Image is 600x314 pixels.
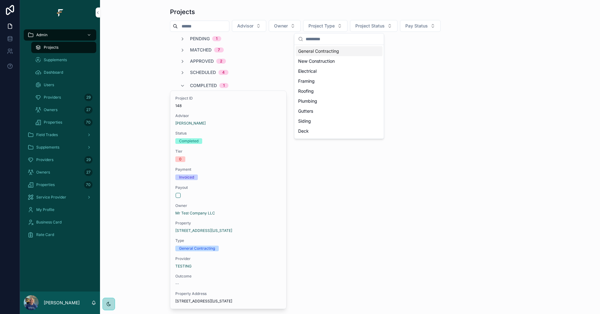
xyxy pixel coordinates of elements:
span: Owners [36,170,50,175]
div: Invoiced [179,174,194,180]
a: [STREET_ADDRESS][US_STATE] [175,228,232,233]
span: Advisor [237,23,253,29]
div: Concrete [296,136,382,146]
span: Providers [36,157,53,162]
a: Service Provider [24,192,96,203]
div: 70 [84,119,92,126]
div: Siding [296,116,382,126]
a: Properties70 [31,117,96,128]
div: 2 [220,59,222,64]
div: 7 [218,47,220,52]
p: [PERSON_NAME] [44,300,80,306]
a: Properties70 [24,179,96,190]
span: Status [175,131,281,136]
a: Rate Card [24,229,96,240]
div: New Construction [296,56,382,66]
span: Projects [44,45,58,50]
a: Users [31,79,96,91]
a: Business Card [24,217,96,228]
div: Deck [296,126,382,136]
span: Approved [190,58,214,64]
span: Matched [190,47,212,53]
div: Electrical [296,66,382,76]
span: Project Type [308,23,335,29]
div: 1 [223,83,225,88]
a: Mr Test Company LLC [175,211,215,216]
span: Properties [44,120,62,125]
div: 0 [179,156,182,162]
a: Owners27 [31,104,96,115]
div: Plumbing [296,96,382,106]
div: Completed [179,138,198,144]
a: Supplements [31,54,96,66]
a: Supplements [24,142,96,153]
button: Select Button [232,20,266,32]
span: Payout [175,185,281,190]
a: Providers29 [24,154,96,165]
span: Users [44,82,54,87]
div: Gutters [296,106,382,116]
div: Suggestions [294,45,384,139]
div: General Contracting [296,46,382,56]
div: 70 [84,181,92,189]
div: 27 [84,106,92,114]
span: Field Trades [36,132,58,137]
span: Provider [175,256,281,261]
span: Pay Status [405,23,428,29]
a: Dashboard [31,67,96,78]
span: -- [175,281,179,286]
button: Select Button [400,20,441,32]
div: 27 [84,169,92,176]
span: Payment [175,167,281,172]
span: Pending [190,36,210,42]
a: Owners27 [24,167,96,178]
a: TESTING [175,264,192,269]
button: Select Button [350,20,397,32]
span: Admin [36,32,47,37]
span: Properties [36,182,55,187]
span: Supplements [36,145,59,150]
span: Service Provider [36,195,66,200]
span: Outcome [175,274,281,279]
span: Project ID [175,96,281,101]
span: 148 [175,103,281,108]
span: Scheduled [190,69,216,76]
a: Admin [24,29,96,41]
span: Advisor [175,113,281,118]
span: Property Address [175,291,281,296]
span: Type [175,238,281,243]
span: Owner [175,203,281,208]
span: Completed [190,82,217,89]
div: Roofing [296,86,382,96]
div: 29 [84,94,92,101]
span: Project Status [355,23,385,29]
h1: Projects [170,7,195,16]
div: 1 [216,36,217,41]
div: General Contracting [179,246,215,251]
a: My Profile [24,204,96,215]
a: Project ID148Advisor[PERSON_NAME]StatusCompletedTier0PaymentInvoicedPayoutOwnerMr Test Company LL... [170,91,287,309]
span: [STREET_ADDRESS][US_STATE] [175,299,281,304]
span: Owners [44,107,57,112]
div: 29 [84,156,92,164]
span: Property [175,221,281,226]
span: Owner [274,23,288,29]
span: My Profile [36,207,54,212]
span: Providers [44,95,61,100]
button: Select Button [303,20,347,32]
a: Projects [31,42,96,53]
span: Rate Card [36,232,54,237]
span: Supplements [44,57,67,62]
div: 4 [222,70,225,75]
a: Field Trades [24,129,96,140]
div: scrollable content [20,25,100,248]
img: App logo [55,7,65,17]
a: [PERSON_NAME] [175,121,206,126]
span: Dashboard [44,70,63,75]
button: Select Button [269,20,301,32]
span: Business Card [36,220,62,225]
